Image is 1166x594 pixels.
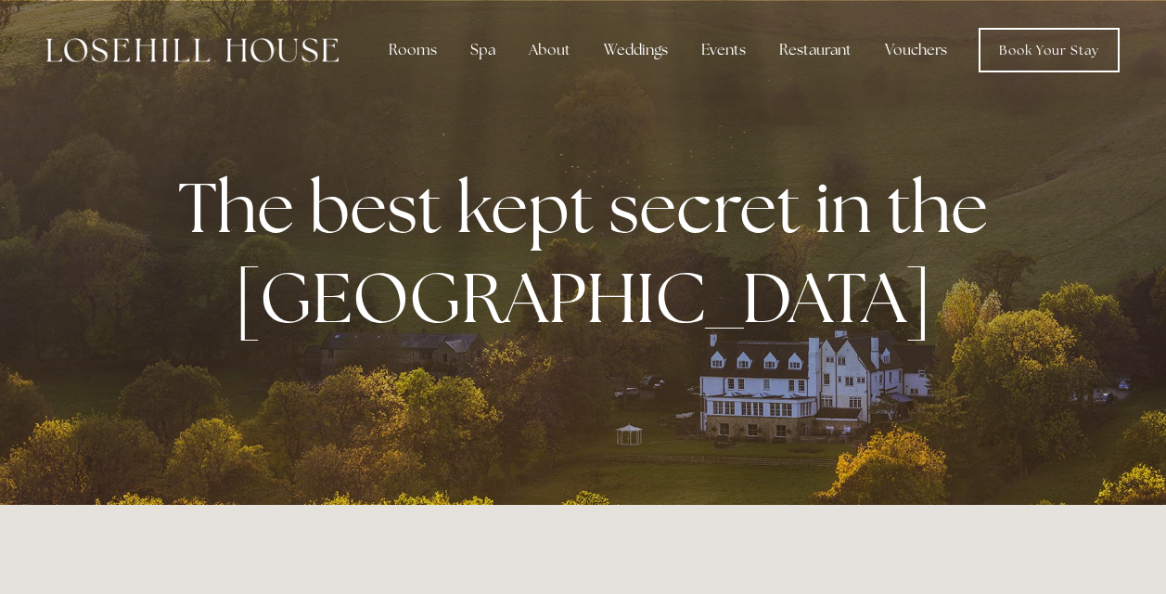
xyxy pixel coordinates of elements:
[46,38,339,62] img: Losehill House
[686,32,761,69] div: Events
[979,28,1120,72] a: Book Your Stay
[455,32,510,69] div: Spa
[764,32,866,69] div: Restaurant
[589,32,683,69] div: Weddings
[178,161,1003,343] strong: The best kept secret in the [GEOGRAPHIC_DATA]
[514,32,585,69] div: About
[374,32,452,69] div: Rooms
[870,32,962,69] a: Vouchers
